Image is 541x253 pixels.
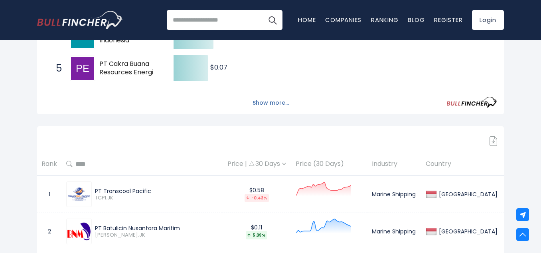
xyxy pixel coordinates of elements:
[245,194,269,202] div: -0.43%
[37,11,123,29] img: Bullfincher logo
[325,16,361,24] a: Companies
[472,10,504,30] a: Login
[371,16,398,24] a: Ranking
[367,213,421,250] td: Marine Shipping
[437,228,498,235] div: [GEOGRAPHIC_DATA]
[248,96,294,110] button: Show more...
[408,16,425,24] a: Blog
[95,195,217,201] span: TCPI.JK
[298,16,316,24] a: Home
[95,187,217,195] div: PT Transcoal Pacific
[37,176,62,213] td: 1
[246,231,267,239] div: 5.39%
[421,152,504,176] th: Country
[227,160,287,168] div: Price | 30 Days
[95,225,217,232] div: PT Batulicin Nusantara Maritim
[434,16,462,24] a: Register
[210,63,227,72] text: $0.07
[95,232,217,239] span: [PERSON_NAME].JK
[367,152,421,176] th: Industry
[227,187,287,202] div: $0.58
[67,187,91,201] img: TCPI.JK.png
[263,10,282,30] button: Search
[291,152,367,176] th: Price (30 Days)
[227,224,287,239] div: $0.11
[67,220,91,243] img: BESS.JK.png
[99,60,160,77] span: PT Cakra Buana Resources Energi
[37,213,62,250] td: 2
[52,62,60,75] span: 5
[37,152,62,176] th: Rank
[367,176,421,213] td: Marine Shipping
[37,11,123,29] a: Go to homepage
[437,191,498,198] div: [GEOGRAPHIC_DATA]
[71,57,94,80] img: PT Cakra Buana Resources Energi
